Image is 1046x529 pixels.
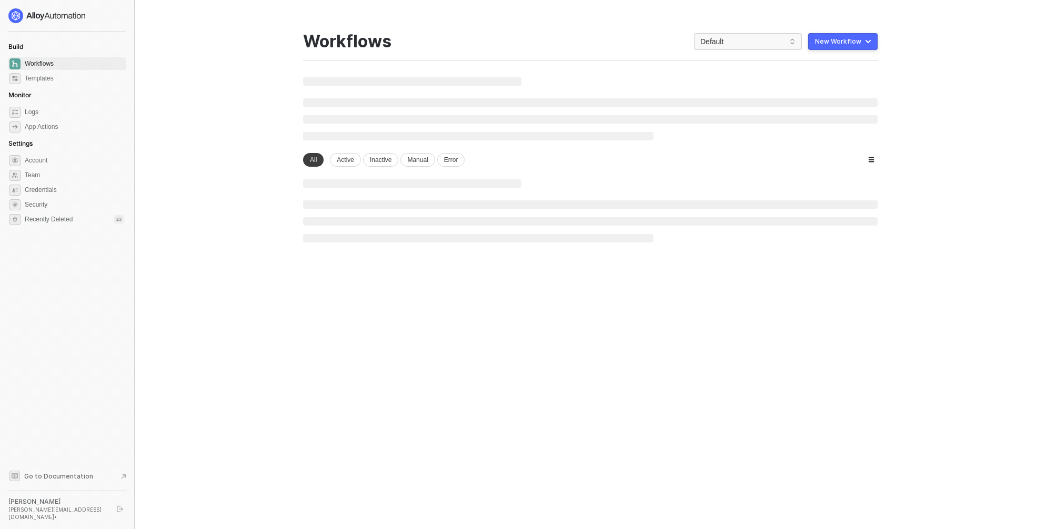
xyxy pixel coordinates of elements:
span: Account [25,154,124,167]
div: Inactive [363,153,398,167]
span: Templates [25,72,124,85]
span: security [9,199,21,210]
div: Manual [400,153,435,167]
span: Recently Deleted [25,215,73,224]
span: Workflows [25,57,124,70]
a: Knowledge Base [8,470,126,482]
div: [PERSON_NAME][EMAIL_ADDRESS][DOMAIN_NAME] • [8,506,107,521]
div: Active [330,153,361,167]
span: logout [117,506,123,512]
div: 23 [114,215,124,223]
span: icon-logs [9,107,21,118]
span: documentation [9,471,20,481]
div: New Workflow [815,37,861,46]
button: New Workflow [808,33,878,50]
span: Security [25,198,124,211]
span: Credentials [25,184,124,196]
div: App Actions [25,123,58,131]
img: logo [8,8,86,23]
div: All [303,153,324,167]
span: Logs [25,106,124,118]
span: Default [700,34,796,49]
div: Workflows [303,32,391,52]
div: [PERSON_NAME] [8,497,107,506]
span: Settings [8,139,33,147]
span: settings [9,155,21,166]
span: document-arrow [118,471,129,482]
span: Build [8,43,23,50]
span: Go to Documentation [24,472,93,481]
div: Error [437,153,465,167]
span: Team [25,169,124,181]
span: icon-app-actions [9,121,21,133]
span: team [9,170,21,181]
span: credentials [9,185,21,196]
span: Monitor [8,91,32,99]
span: dashboard [9,58,21,69]
span: marketplace [9,73,21,84]
span: settings [9,214,21,225]
a: logo [8,8,126,23]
